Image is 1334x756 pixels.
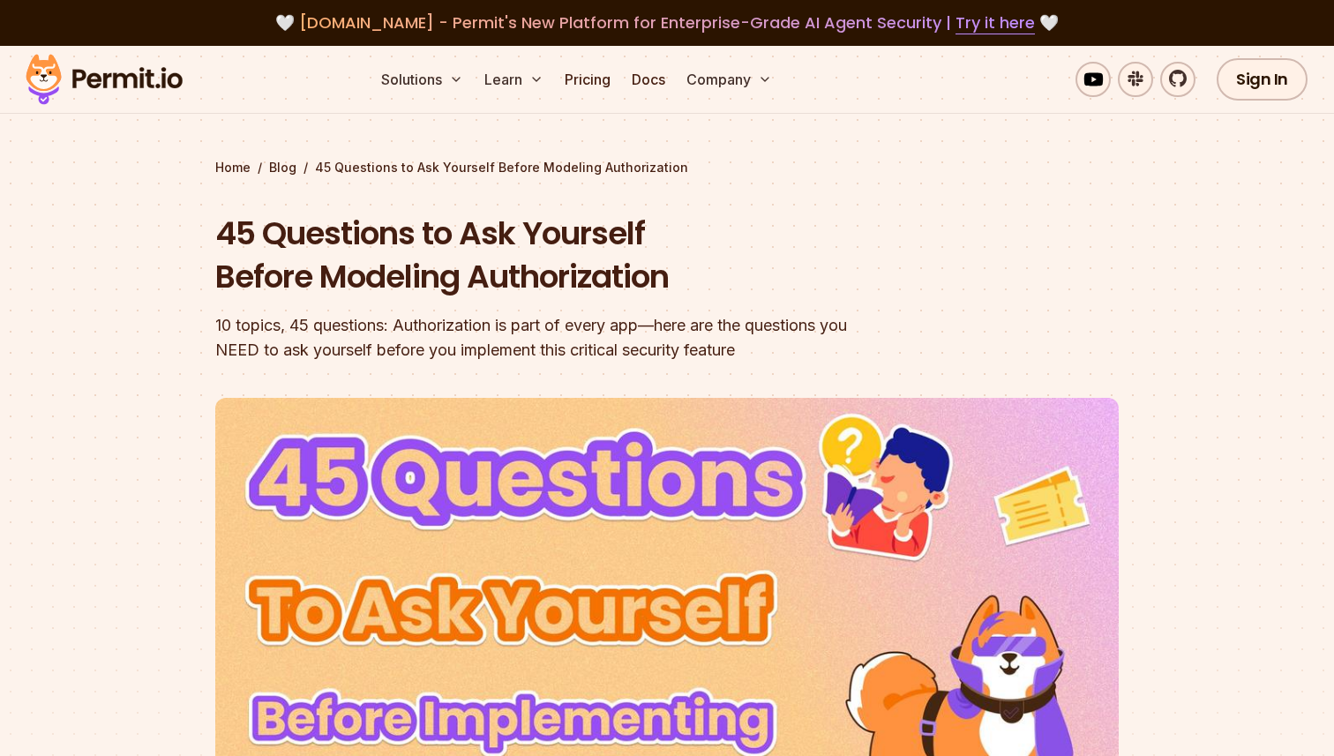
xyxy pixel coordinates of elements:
a: Sign In [1217,58,1308,101]
div: 10 topics, 45 questions: Authorization is part of every app—here are the questions you NEED to as... [215,313,893,363]
button: Company [679,62,779,97]
div: / / [215,159,1119,176]
img: Permit logo [18,49,191,109]
a: Blog [269,159,296,176]
a: Home [215,159,251,176]
button: Solutions [374,62,470,97]
span: [DOMAIN_NAME] - Permit's New Platform for Enterprise-Grade AI Agent Security | [299,11,1035,34]
div: 🤍 🤍 [42,11,1292,35]
a: Docs [625,62,672,97]
button: Learn [477,62,551,97]
a: Try it here [956,11,1035,34]
h1: 45 Questions to Ask Yourself Before Modeling Authorization [215,212,893,299]
a: Pricing [558,62,618,97]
